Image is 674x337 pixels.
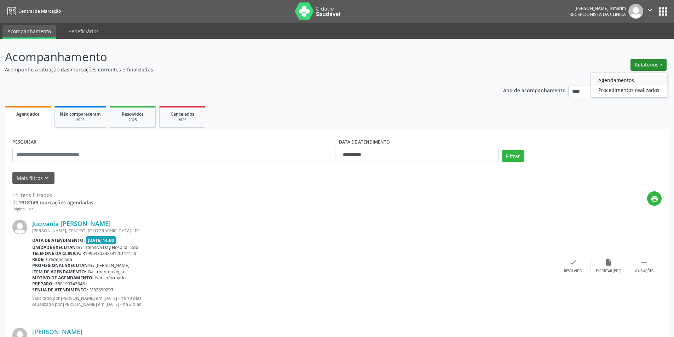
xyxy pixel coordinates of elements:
[569,5,626,11] div: [PERSON_NAME] Ismerim
[569,258,577,266] i: check
[502,150,524,162] button: Filtrar
[95,275,126,281] span: Não informado
[115,117,150,123] div: 2025
[32,295,555,307] p: Solicitado por [PERSON_NAME] em [DATE] - há 19 dias Atualizado por [PERSON_NAME] em [DATE] - há 2...
[591,85,667,95] a: Procedimentos realizados
[32,262,94,268] b: Profissional executante:
[628,4,643,19] img: img
[32,275,94,281] b: Motivo de agendamento:
[32,287,88,293] b: Senha de atendimento:
[43,174,51,182] i: keyboard_arrow_down
[96,262,129,268] span: [PERSON_NAME]
[32,228,555,234] div: [PERSON_NAME], CENTRO, [GEOGRAPHIC_DATA] - PE
[32,237,85,243] b: Data de atendimento:
[18,8,61,14] span: Central de Marcação
[12,220,27,234] img: img
[647,191,662,206] button: print
[60,111,101,117] span: Não compareceram
[46,256,72,262] span: Credenciada
[83,244,138,250] span: Intensiva Day Hospital Ltda
[657,5,669,18] button: apps
[171,111,194,117] span: Cancelados
[591,72,667,98] ul: Relatórios
[165,117,200,123] div: 2025
[122,111,144,117] span: Resolvidos
[32,269,86,275] b: Item de agendamento:
[634,269,653,274] div: Mais ações
[605,258,612,266] i: insert_drive_file
[32,244,82,250] b: Unidade executante:
[643,4,657,19] button: 
[32,328,82,336] a: [PERSON_NAME]
[82,250,136,256] span: 81996435838/8120114150
[16,111,40,117] span: Agendados
[32,281,54,287] b: Preparo:
[596,269,621,274] div: Exportar (PDF)
[12,199,93,206] div: de
[12,206,93,212] div: Página 1 de 1
[591,75,667,85] a: Agendamentos
[2,25,56,39] a: Acompanhamento
[32,220,111,227] a: Jucivania [PERSON_NAME]
[339,137,390,148] label: DATA DE ATENDIMENTO
[32,250,81,256] b: Telefone da clínica:
[88,269,124,275] span: Gastroenterologia
[503,86,566,94] p: Ano de acompanhamento
[5,66,470,73] p: Acompanhe a situação das marcações correntes e finalizadas
[18,199,93,206] strong: 1918149 marcações agendadas
[5,5,61,17] a: Central de Marcação
[12,191,93,199] div: 14 itens filtrados
[630,59,667,71] button: Relatórios
[564,269,582,274] div: Resolvido
[60,117,101,123] div: 2025
[63,25,104,37] a: Beneficiários
[651,195,658,203] i: print
[12,172,54,184] button: Mais filtroskeyboard_arrow_down
[90,287,113,293] span: M02890293
[640,258,648,266] i: 
[55,281,87,287] span: 5581997476461
[646,6,654,14] i: 
[12,137,36,148] label: PESQUISAR
[86,236,116,244] span: [DATE] 14:00
[569,11,626,17] span: Recepcionista da clínica
[32,256,45,262] b: Rede:
[5,48,470,66] p: Acompanhamento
